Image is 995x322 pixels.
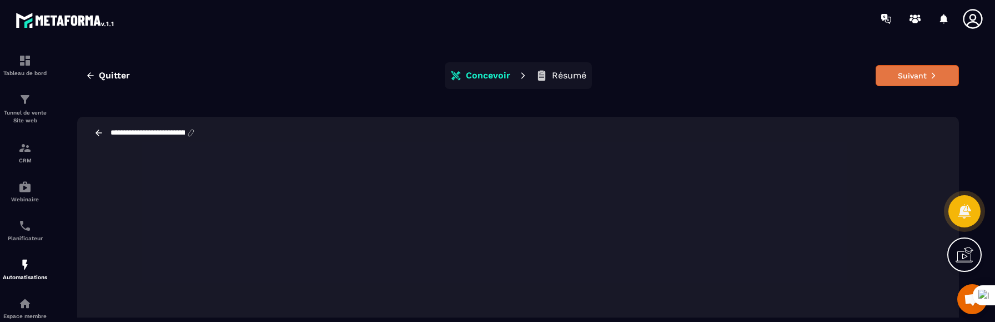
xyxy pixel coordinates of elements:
img: automations [18,258,32,271]
a: automationsautomationsWebinaire [3,172,47,211]
img: formation [18,54,32,67]
p: Résumé [552,70,586,81]
p: Automatisations [3,274,47,280]
img: automations [18,180,32,194]
button: Suivant [876,65,959,86]
p: Planificateur [3,235,47,241]
img: formation [18,141,32,155]
img: scheduler [18,219,32,232]
button: Quitter [77,66,138,86]
span: Quitter [99,70,130,81]
img: formation [18,93,32,106]
p: Tableau de bord [3,70,47,76]
img: logo [16,10,115,30]
p: Webinaire [3,196,47,202]
a: automationsautomationsAutomatisations [3,250,47,289]
button: Concevoir [447,65,514,87]
a: formationformationTunnel de vente Site web [3,85,47,133]
button: Résumé [532,65,590,87]
a: Mở cuộc trò chuyện [957,284,987,314]
p: Concevoir [466,70,510,81]
p: Espace membre [3,313,47,319]
img: automations [18,297,32,310]
a: formationformationCRM [3,133,47,172]
p: CRM [3,157,47,164]
p: Tunnel de vente Site web [3,109,47,125]
a: formationformationTableau de bord [3,46,47,85]
a: schedulerschedulerPlanificateur [3,211,47,250]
